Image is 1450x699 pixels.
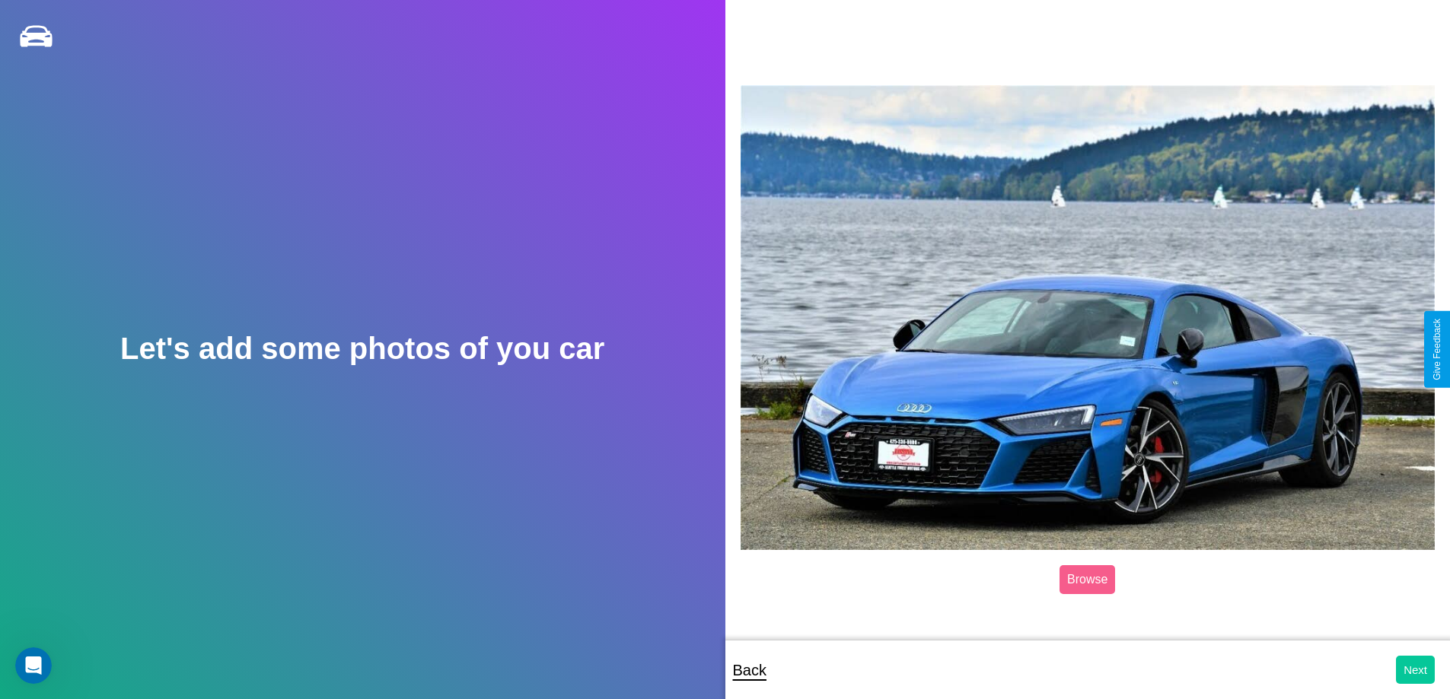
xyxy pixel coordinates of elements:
p: Back [733,656,766,684]
button: Next [1396,656,1435,684]
h2: Let's add some photos of you car [120,332,604,366]
div: Give Feedback [1432,319,1442,380]
label: Browse [1060,565,1115,594]
iframe: Intercom live chat [15,647,52,684]
img: posted [741,85,1436,551]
